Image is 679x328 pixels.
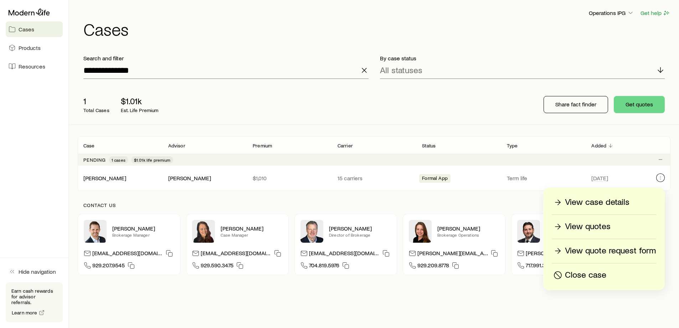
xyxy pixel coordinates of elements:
[253,175,326,182] p: $1,010
[134,157,170,163] span: $1.01k life premium
[507,143,518,148] p: Type
[588,9,634,17] button: Operations IPG
[422,175,448,183] span: Formal App
[12,310,37,315] span: Learn more
[19,63,45,70] span: Resources
[565,197,629,208] p: View case details
[507,175,580,182] p: Term life
[221,225,283,232] p: [PERSON_NAME]
[19,26,34,33] span: Cases
[437,225,499,232] p: [PERSON_NAME]
[83,96,109,106] p: 1
[6,264,63,279] button: Hide navigation
[309,262,339,271] span: 704.819.5976
[552,245,656,257] a: View quote request form
[83,107,109,113] p: Total Cases
[614,96,665,113] button: Get quotes
[83,143,95,148] p: Case
[112,232,174,238] p: Brokerage Manager
[380,65,422,75] p: All statuses
[552,269,656,282] button: Close case
[83,175,126,181] a: [PERSON_NAME]
[555,101,596,108] p: Share fact finder
[526,262,554,271] span: 717.991.3687
[83,55,369,62] p: Search and filter
[565,245,656,257] p: View quote request form
[552,221,656,233] a: View quotes
[338,175,411,182] p: 15 carriers
[409,220,432,243] img: Ellen Wall
[437,232,499,238] p: Brokerage Operations
[201,262,233,271] span: 929.590.3475
[565,269,606,281] p: Close case
[92,249,163,259] p: [EMAIL_ADDRESS][DOMAIN_NAME]
[83,157,106,163] p: Pending
[6,59,63,74] a: Resources
[552,196,656,209] a: View case details
[417,249,488,259] p: [PERSON_NAME][EMAIL_ADDRESS][DOMAIN_NAME]
[591,143,606,148] p: Added
[6,40,63,56] a: Products
[19,268,56,275] span: Hide navigation
[92,262,125,271] span: 929.207.9545
[6,282,63,322] div: Earn cash rewards for advisor referrals.Learn more
[168,175,211,182] div: [PERSON_NAME]
[168,143,185,148] p: Advisor
[329,225,391,232] p: [PERSON_NAME]
[565,221,611,232] p: View quotes
[83,175,126,182] div: [PERSON_NAME]
[201,249,271,259] p: [EMAIL_ADDRESS][DOMAIN_NAME]
[121,96,159,106] p: $1.01k
[78,136,670,191] div: Client cases
[192,220,215,243] img: Abby McGuigan
[19,44,41,51] span: Products
[221,232,283,238] p: Case Manager
[84,220,107,243] img: Nick Weiler
[589,9,634,16] p: Operations IPG
[112,225,174,232] p: [PERSON_NAME]
[329,232,391,238] p: Director of Brokerage
[11,288,57,305] p: Earn cash rewards for advisor referrals.
[309,249,380,259] p: [EMAIL_ADDRESS][DOMAIN_NAME]
[338,143,353,148] p: Carrier
[422,143,436,148] p: Status
[526,249,596,259] p: [PERSON_NAME][EMAIL_ADDRESS][DOMAIN_NAME]
[300,220,323,243] img: Trey Wall
[544,96,608,113] button: Share fact finder
[83,202,665,208] p: Contact us
[253,143,272,148] p: Premium
[121,107,159,113] p: Est. Life Premium
[640,9,670,17] button: Get help
[112,157,125,163] span: 1 cases
[417,262,449,271] span: 929.209.8778
[6,21,63,37] a: Cases
[591,175,608,182] span: [DATE]
[517,220,540,243] img: Bryan Simmons
[83,20,670,37] h1: Cases
[380,55,665,62] p: By case status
